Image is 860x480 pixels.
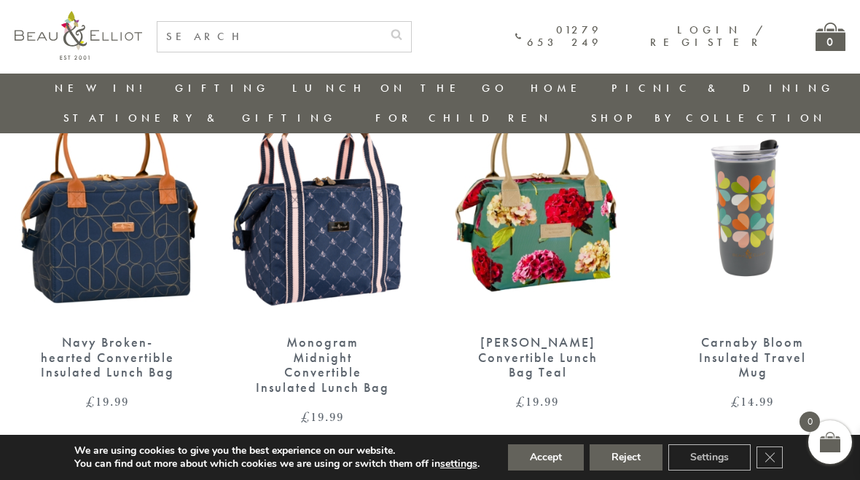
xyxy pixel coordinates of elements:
[816,23,845,51] a: 0
[55,81,152,95] a: New in!
[445,81,630,320] img: Sarah Kelleher convertible lunch bag teal
[15,11,142,60] img: logo
[515,24,603,50] a: 01279 653 249
[301,408,344,425] bdi: 19.99
[301,408,310,425] span: £
[86,393,129,410] bdi: 19.99
[731,393,774,410] bdi: 14.99
[611,81,834,95] a: Picnic & Dining
[255,335,390,396] div: Monogram Midnight Convertible Insulated Lunch Bag
[591,111,826,125] a: Shop by collection
[440,457,477,471] button: settings
[531,81,589,95] a: Home
[757,446,783,468] button: Close GDPR Cookie Banner
[800,412,820,432] span: 0
[15,81,200,408] a: Navy Broken-hearted Convertible Insulated Lunch Bag Navy Broken-hearted Convertible Insulated Lun...
[40,335,175,380] div: Navy Broken-hearted Convertible Insulated Lunch Bag
[175,81,270,95] a: Gifting
[731,393,740,410] span: £
[74,444,480,457] p: We are using cookies to give you the best experience on our website.
[516,393,525,410] span: £
[74,457,480,471] p: You can find out more about which cookies we are using or switch them off in .
[660,81,845,320] img: Carnaby Bloom Insulated Travel Mug
[230,81,415,423] a: Monogram Midnight Convertible Lunch Bag Monogram Midnight Convertible Insulated Lunch Bag £19.99
[650,23,765,50] a: Login / Register
[590,444,662,471] button: Reject
[668,444,751,471] button: Settings
[470,335,605,380] div: [PERSON_NAME] Convertible Lunch Bag Teal
[86,393,95,410] span: £
[15,81,200,320] img: Navy Broken-hearted Convertible Insulated Lunch Bag
[375,111,552,125] a: For Children
[230,81,415,320] img: Monogram Midnight Convertible Lunch Bag
[292,81,508,95] a: Lunch On The Go
[660,81,845,408] a: Carnaby Bloom Insulated Travel Mug Carnaby Bloom Insulated Travel Mug £14.99
[63,111,337,125] a: Stationery & Gifting
[508,444,584,471] button: Accept
[445,81,630,408] a: Sarah Kelleher convertible lunch bag teal [PERSON_NAME] Convertible Lunch Bag Teal £19.99
[157,22,382,52] input: SEARCH
[516,393,559,410] bdi: 19.99
[685,335,820,380] div: Carnaby Bloom Insulated Travel Mug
